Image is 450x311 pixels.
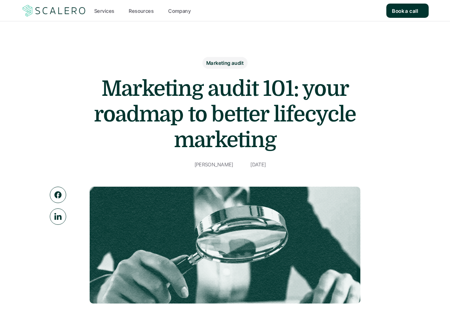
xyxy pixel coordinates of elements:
[250,160,266,169] p: [DATE]
[386,4,429,18] a: Book a call
[392,7,418,15] p: Book a call
[129,7,154,15] p: Resources
[94,7,114,15] p: Services
[206,59,244,67] p: Marketing audit
[195,160,233,169] p: [PERSON_NAME]
[83,76,367,153] h1: Marketing audit 101: your roadmap to better lifecycle marketing
[168,7,191,15] p: Company
[21,4,87,17] img: Scalero company logotype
